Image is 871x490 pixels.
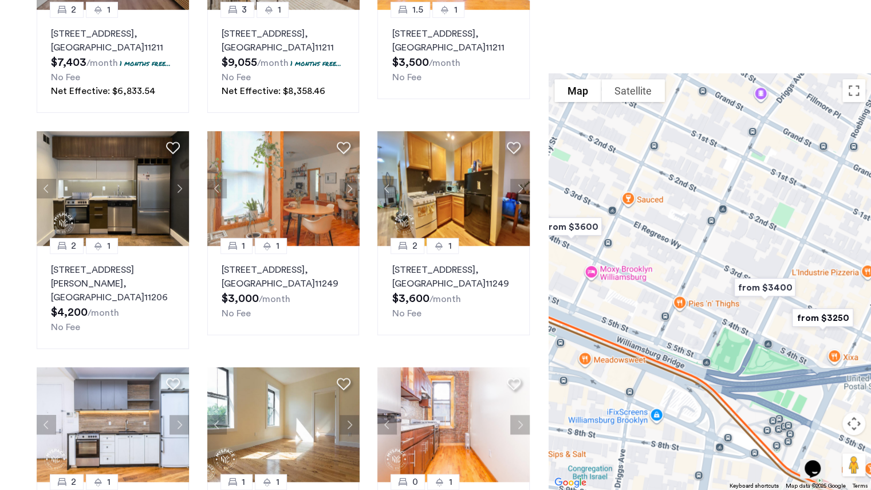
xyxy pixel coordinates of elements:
div: from $3400 [725,270,805,305]
button: Previous apartment [207,415,227,434]
p: [STREET_ADDRESS] 11211 [51,27,175,54]
span: No Fee [222,73,251,82]
button: Previous apartment [207,179,227,198]
span: Net Effective: $6,833.54 [51,87,155,96]
span: 1 [242,475,245,489]
span: 1 [278,3,281,17]
a: 1.51[STREET_ADDRESS], [GEOGRAPHIC_DATA]11211No Fee [377,10,530,99]
button: Next apartment [340,415,359,434]
button: Previous apartment [377,179,397,198]
sub: /month [259,295,290,304]
sub: /month [428,58,460,68]
span: $4,200 [51,307,88,318]
span: 1 [276,475,279,489]
img: 1996_638475841206637267.png [37,367,189,482]
a: Open this area in Google Maps (opens a new window) [551,475,589,490]
span: 1 [448,239,451,253]
button: Next apartment [170,179,189,198]
span: 1 [276,239,279,253]
span: 1 [107,239,111,253]
a: 21[STREET_ADDRESS][PERSON_NAME], [GEOGRAPHIC_DATA]11206No Fee [37,246,189,349]
p: 1 months free... [290,58,341,68]
a: 21[STREET_ADDRESS], [GEOGRAPHIC_DATA]11249No Fee [377,246,530,335]
a: 31[STREET_ADDRESS], [GEOGRAPHIC_DATA]112111 months free...No FeeNet Effective: $8,358.46 [207,10,360,113]
button: Next apartment [510,415,530,434]
p: [STREET_ADDRESS] 11211 [222,27,345,54]
span: 1 [242,239,245,253]
img: 1990_638212334507656523.jpeg [207,131,360,246]
span: Map data ©2025 Google [786,483,846,489]
button: Show satellite imagery [601,79,665,102]
button: Next apartment [170,415,189,434]
span: No Fee [222,309,251,318]
span: 2 [71,3,76,17]
span: No Fee [392,309,421,318]
a: 11[STREET_ADDRESS], [GEOGRAPHIC_DATA]11249No Fee [207,246,360,335]
span: $9,055 [222,57,257,68]
sub: /month [257,58,289,68]
img: 22_638458703262893473.png [37,131,189,246]
p: [STREET_ADDRESS] 11249 [222,263,345,291]
sub: /month [88,308,119,317]
span: No Fee [392,73,421,82]
button: Next apartment [510,179,530,198]
button: Map camera controls [842,412,865,435]
img: 1995_638581604001866175.jpeg [377,131,530,246]
img: 1997_638362692180250849.png [377,367,530,482]
button: Previous apartment [37,415,56,434]
button: Show street map [554,79,601,102]
span: 2 [71,239,76,253]
span: 1 [107,475,111,489]
span: $7,403 [51,57,86,68]
button: Previous apartment [377,415,397,434]
span: 1.5 [412,3,423,17]
button: Keyboard shortcuts [730,482,779,490]
sub: /month [429,295,460,304]
button: Toggle fullscreen view [842,79,865,102]
span: 1 [107,3,111,17]
iframe: chat widget [800,444,837,479]
button: Previous apartment [37,179,56,198]
p: [STREET_ADDRESS] 11249 [392,263,515,291]
span: No Fee [51,73,80,82]
span: 2 [71,475,76,489]
p: [STREET_ADDRESS][PERSON_NAME] 11206 [51,263,175,304]
span: 3 [242,3,247,17]
img: 1997_638266801933098883.png [207,367,360,482]
span: 2 [412,239,417,253]
sub: /month [86,58,118,68]
p: [STREET_ADDRESS] 11211 [392,27,515,54]
button: Next apartment [340,179,359,198]
div: from $3250 [783,300,862,335]
a: Terms (opens in new tab) [853,482,868,490]
img: Google [551,475,589,490]
span: 1 [454,3,457,17]
p: 1 months free... [120,58,171,68]
span: 1 [448,475,452,489]
span: $3,500 [392,57,428,68]
a: 21[STREET_ADDRESS], [GEOGRAPHIC_DATA]112111 months free...No FeeNet Effective: $6,833.54 [37,10,189,113]
span: 0 [412,475,417,489]
div: from $3600 [531,209,611,244]
span: Net Effective: $8,358.46 [222,87,325,96]
button: Drag Pegman onto the map to open Street View [842,453,865,476]
span: $3,600 [392,293,429,304]
span: $3,000 [222,293,259,304]
span: No Fee [51,323,80,332]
